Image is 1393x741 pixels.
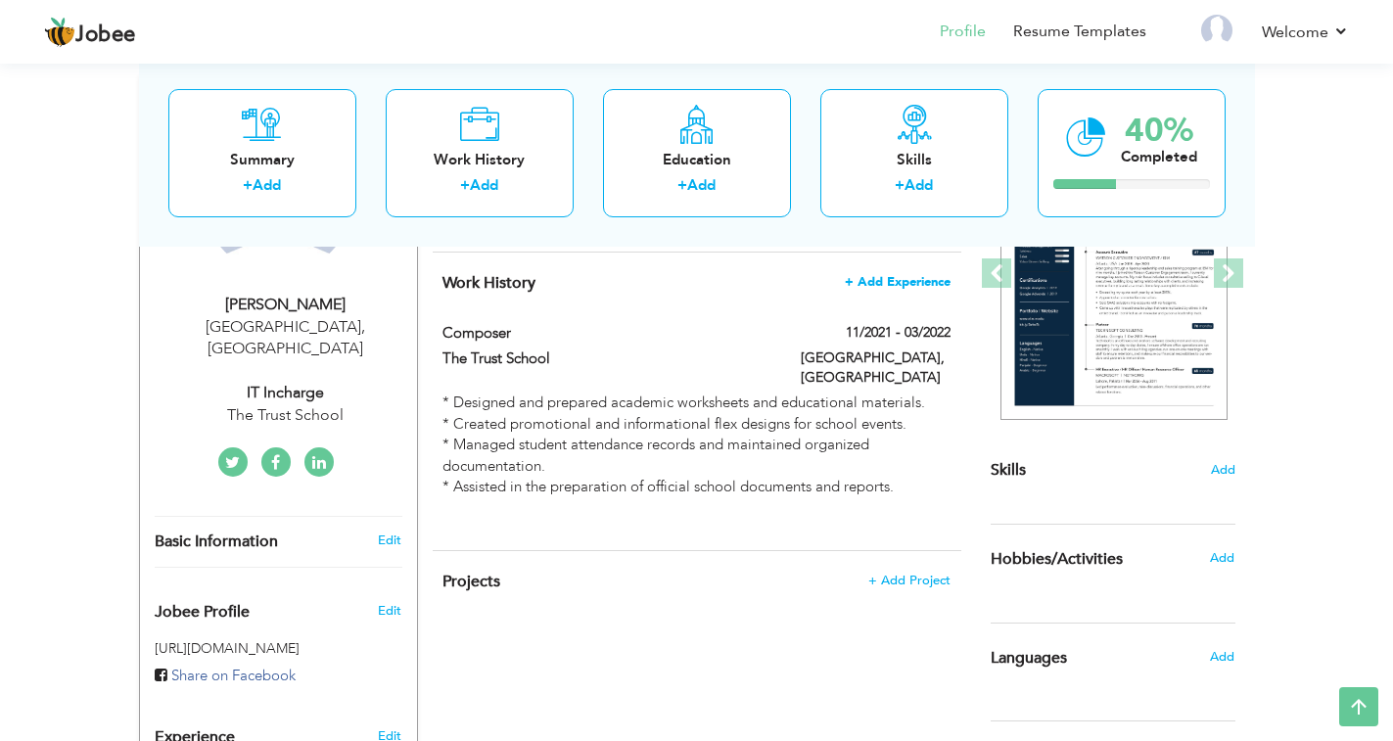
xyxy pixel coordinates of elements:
[361,316,365,338] span: ,
[677,175,687,196] label: +
[991,459,1026,481] span: Skills
[991,623,1235,692] div: Show your familiar languages.
[905,175,933,195] a: Add
[845,275,951,289] span: + Add Experience
[243,175,253,196] label: +
[895,175,905,196] label: +
[801,348,951,388] label: [GEOGRAPHIC_DATA], [GEOGRAPHIC_DATA]
[171,666,296,685] span: Share on Facebook
[44,17,136,48] a: Jobee
[155,533,278,551] span: Basic Information
[442,572,950,591] h4: This helps to highlight the project, tools and skills you have worked on.
[155,404,417,427] div: The Trust School
[619,149,775,169] div: Education
[401,149,558,169] div: Work History
[1210,648,1234,666] span: Add
[470,175,498,195] a: Add
[442,272,535,294] span: Work History
[1013,21,1146,43] a: Resume Templates
[155,641,402,656] h5: [URL][DOMAIN_NAME]
[155,382,417,404] div: IT Incharge
[378,602,401,620] span: Edit
[442,393,950,539] div: * Designed and prepared academic worksheets and educational materials. * Created promotional and ...
[442,273,950,293] h4: This helps to show the companies you have worked for.
[1201,15,1232,46] img: Profile Img
[184,149,341,169] div: Summary
[846,323,951,343] label: 11/2021 - 03/2022
[442,323,771,344] label: Composer
[140,582,417,631] div: Enhance your career by creating a custom URL for your Jobee public profile.
[75,24,136,46] span: Jobee
[1121,114,1197,146] div: 40%
[155,316,417,361] div: [GEOGRAPHIC_DATA] [GEOGRAPHIC_DATA]
[44,17,75,48] img: jobee.io
[1210,549,1234,567] span: Add
[1121,146,1197,166] div: Completed
[378,532,401,549] a: Edit
[1211,461,1235,480] span: Add
[155,294,417,316] div: [PERSON_NAME]
[1262,21,1349,44] a: Welcome
[253,175,281,195] a: Add
[460,175,470,196] label: +
[442,571,500,592] span: Projects
[442,348,771,369] label: The Trust School
[991,650,1067,668] span: Languages
[155,604,250,622] span: Jobee Profile
[687,175,716,195] a: Add
[940,21,986,43] a: Profile
[976,525,1250,593] div: Share some of your professional and personal interests.
[836,149,993,169] div: Skills
[991,551,1123,569] span: Hobbies/Activities
[868,574,951,587] span: + Add Project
